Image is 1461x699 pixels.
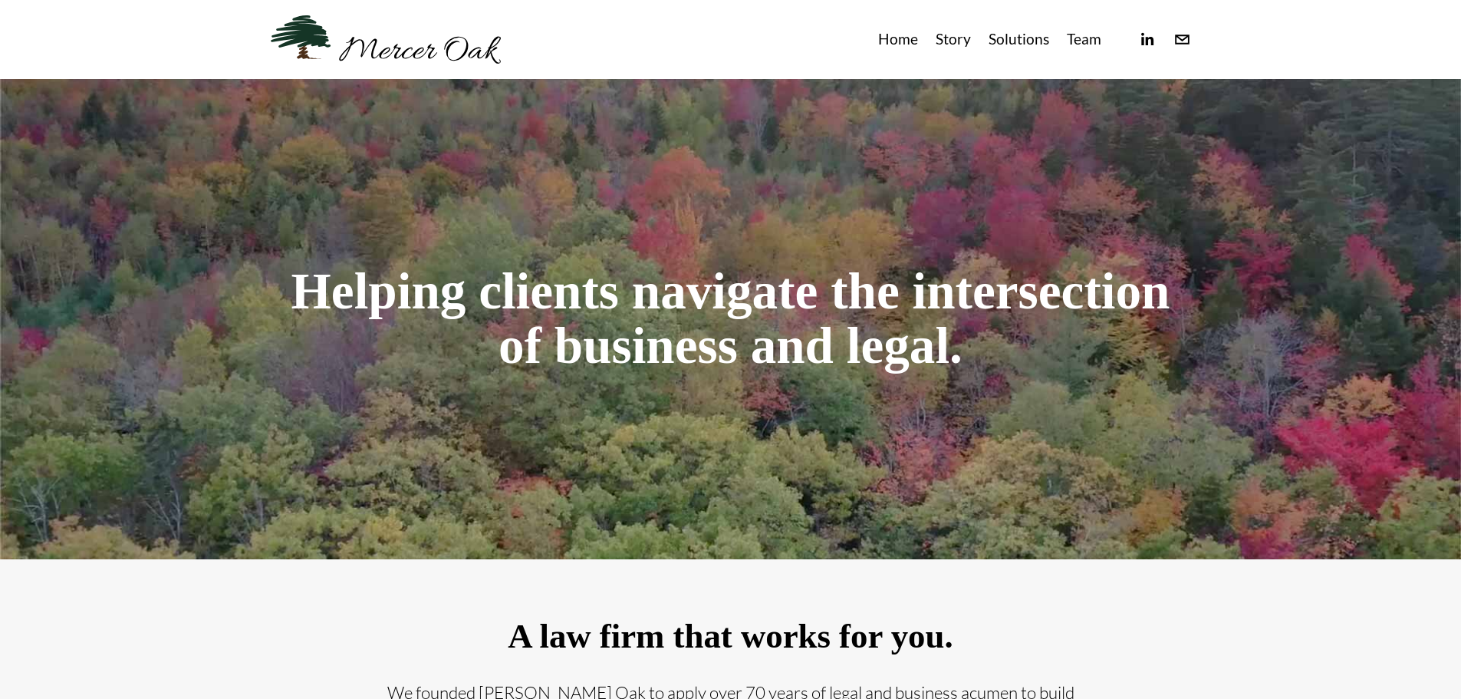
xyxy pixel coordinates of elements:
a: linkedin-unauth [1138,31,1156,48]
a: Home [878,27,918,52]
h2: A law firm that works for you. [386,618,1076,656]
a: Solutions [989,27,1049,52]
a: Story [936,27,971,52]
a: Team [1067,27,1101,52]
a: info@merceroaklaw.com [1173,31,1191,48]
h1: Helping clients navigate the intersection of business and legal. [271,265,1191,373]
